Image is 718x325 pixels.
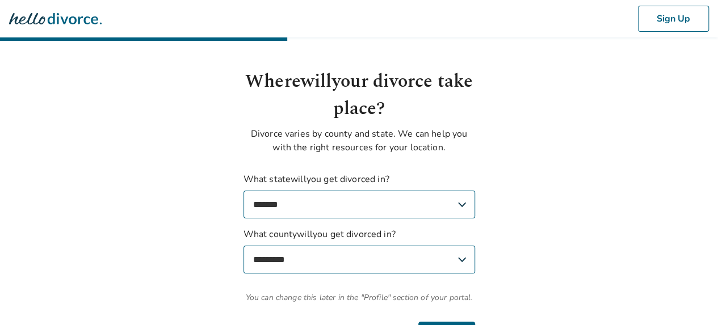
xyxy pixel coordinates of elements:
label: What state will you get divorced in? [243,172,475,218]
select: What statewillyou get divorced in? [243,191,475,218]
select: What countywillyou get divorced in? [243,246,475,273]
button: Sign Up [638,6,709,32]
iframe: Chat Widget [661,271,718,325]
span: You can change this later in the "Profile" section of your portal. [243,292,475,303]
p: Divorce varies by county and state. We can help you with the right resources for your location. [243,127,475,154]
h1: Where will your divorce take place? [243,68,475,123]
label: What county will you get divorced in? [243,227,475,273]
